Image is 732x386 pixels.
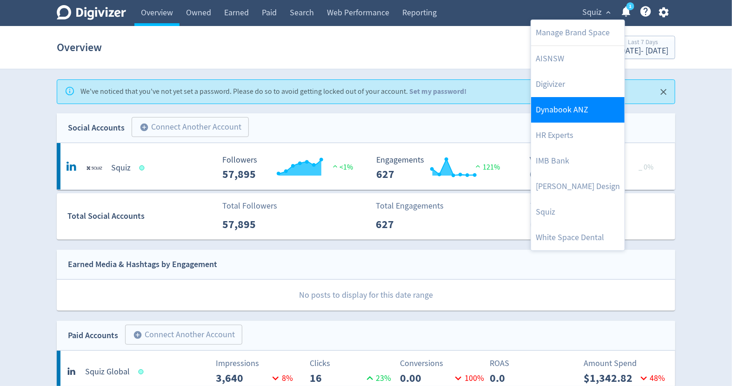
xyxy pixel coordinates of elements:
[531,225,625,250] a: White Space Dental
[531,174,625,199] a: [PERSON_NAME] Design
[531,97,625,123] a: Dynabook ANZ
[531,148,625,174] a: IMB Bank
[531,46,625,72] a: AISNSW
[531,199,625,225] a: Squiz
[531,72,625,97] a: Digivizer
[531,20,625,46] a: Manage Brand Space
[531,123,625,148] a: HR Experts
